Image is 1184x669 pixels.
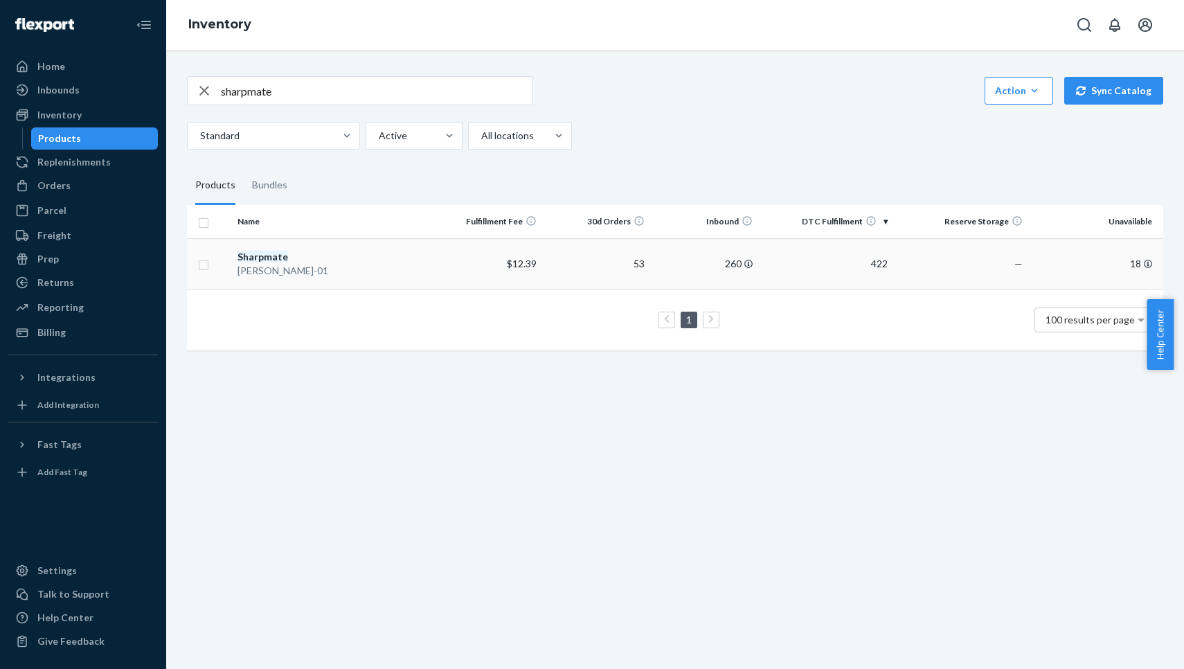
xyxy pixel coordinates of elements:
th: Fulfillment Fee [434,205,542,238]
button: Help Center [1147,299,1174,370]
a: Settings [8,560,158,582]
a: Help Center [8,607,158,629]
em: Sharpmate [237,251,288,262]
img: Flexport logo [15,18,74,32]
input: Active [377,129,379,143]
div: Give Feedback [37,634,105,648]
a: Talk to Support [8,583,158,605]
a: Products [31,127,159,150]
span: — [1014,258,1023,269]
input: All locations [480,129,481,143]
a: Add Fast Tag [8,461,158,483]
td: 260 [650,238,758,289]
a: Reporting [8,296,158,319]
div: Parcel [37,204,66,217]
button: Close Navigation [130,11,158,39]
td: 422 [758,238,893,289]
th: Reserve Storage [893,205,1028,238]
a: Prep [8,248,158,270]
div: Settings [37,564,77,578]
div: Help Center [37,611,93,625]
th: Inbound [650,205,758,238]
ol: breadcrumbs [177,5,262,45]
th: DTC Fulfillment [758,205,893,238]
div: Freight [37,229,71,242]
a: Freight [8,224,158,247]
td: 53 [542,238,650,289]
div: Products [195,166,235,205]
button: Integrations [8,366,158,389]
div: [PERSON_NAME]-01 [237,264,429,278]
button: Sync Catalog [1064,77,1163,105]
div: Replenishments [37,155,111,169]
button: Action [985,77,1053,105]
input: Search inventory by name or sku [221,77,532,105]
div: Home [37,60,65,73]
a: Home [8,55,158,78]
div: Add Integration [37,399,99,411]
div: Inbounds [37,83,80,97]
div: Talk to Support [37,587,109,601]
span: $12.39 [507,258,537,269]
a: Inbounds [8,79,158,101]
div: Billing [37,325,66,339]
button: Open notifications [1101,11,1129,39]
th: Unavailable [1028,205,1163,238]
th: 30d Orders [542,205,650,238]
div: Add Fast Tag [37,466,87,478]
a: Replenishments [8,151,158,173]
a: Add Integration [8,394,158,416]
th: Name [232,205,434,238]
button: Fast Tags [8,434,158,456]
div: Bundles [252,166,287,205]
button: Give Feedback [8,630,158,652]
div: Orders [37,179,71,193]
td: 18 [1028,238,1163,289]
div: Action [995,84,1043,98]
a: Returns [8,271,158,294]
a: Inventory [188,17,251,32]
a: Inventory [8,104,158,126]
a: Parcel [8,199,158,222]
div: Inventory [37,108,82,122]
a: Billing [8,321,158,344]
a: Page 1 is your current page [683,314,694,325]
div: Reporting [37,301,84,314]
input: Standard [199,129,200,143]
div: Integrations [37,371,96,384]
div: Prep [37,252,59,266]
div: Products [38,132,81,145]
span: 100 results per page [1046,314,1135,325]
button: Open account menu [1131,11,1159,39]
a: Orders [8,175,158,197]
div: Returns [37,276,74,289]
button: Open Search Box [1070,11,1098,39]
div: Fast Tags [37,438,82,452]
